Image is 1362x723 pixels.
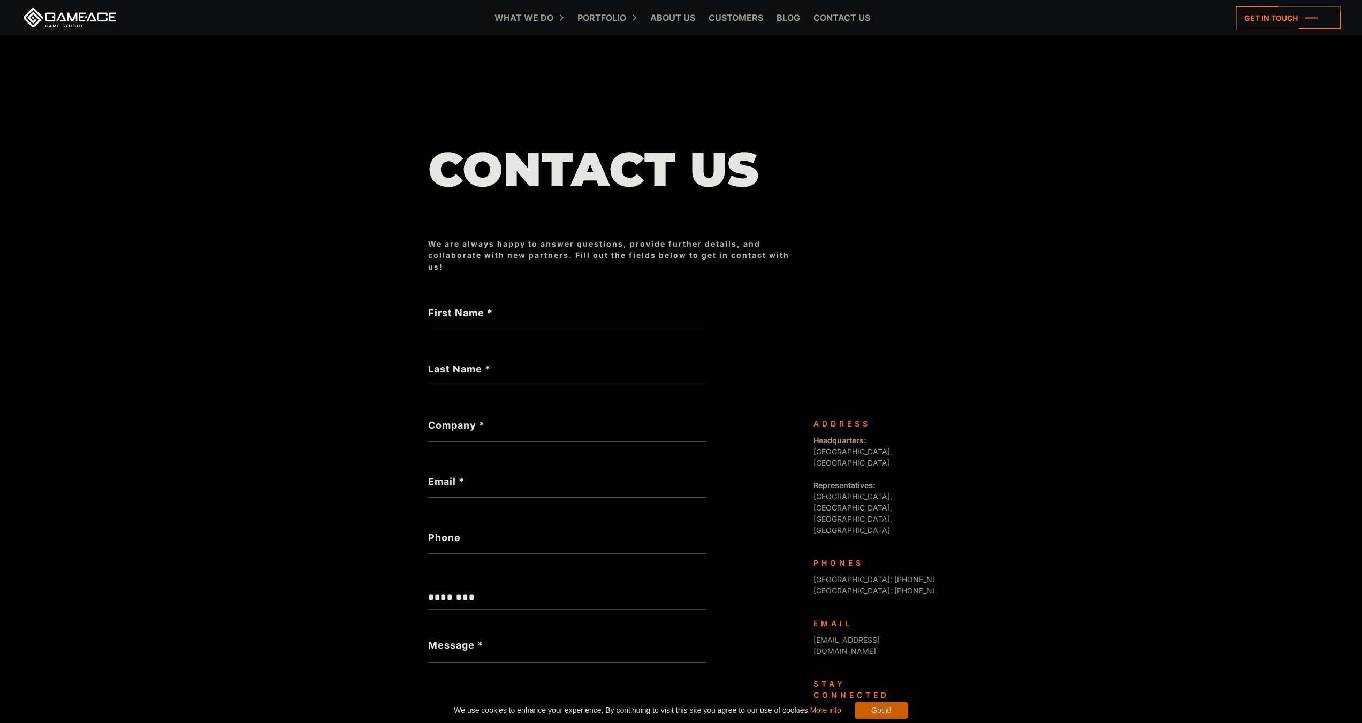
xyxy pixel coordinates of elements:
div: Address [813,418,926,429]
label: Message * [428,638,483,652]
label: Company * [428,418,706,432]
span: [GEOGRAPHIC_DATA]: [PHONE_NUMBER] [813,586,961,595]
strong: Representatives: [813,481,876,490]
label: Email * [428,474,706,489]
span: [GEOGRAPHIC_DATA], [GEOGRAPHIC_DATA], [GEOGRAPHIC_DATA], [GEOGRAPHIC_DATA] [813,481,892,535]
a: More info [810,706,841,714]
div: Phones [813,557,926,568]
div: Stay connected [813,678,926,701]
span: [GEOGRAPHIC_DATA], [GEOGRAPHIC_DATA] [813,436,892,467]
div: Got it! [855,702,908,719]
a: Get in touch [1236,6,1341,29]
label: Last Name * [428,362,706,376]
span: We use cookies to enhance your experience. By continuing to visit this site you agree to our use ... [454,702,841,719]
label: First Name * [428,306,706,320]
span: [GEOGRAPHIC_DATA]: [PHONE_NUMBER] [813,575,961,584]
a: [EMAIL_ADDRESS][DOMAIN_NAME] [813,635,880,656]
strong: Headquarters: [813,436,866,445]
h1: Contact us [428,143,803,195]
div: We are always happy to answer questions, provide further details, and collaborate with new partne... [428,238,803,272]
div: Email [813,618,926,629]
label: Phone [428,530,706,545]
